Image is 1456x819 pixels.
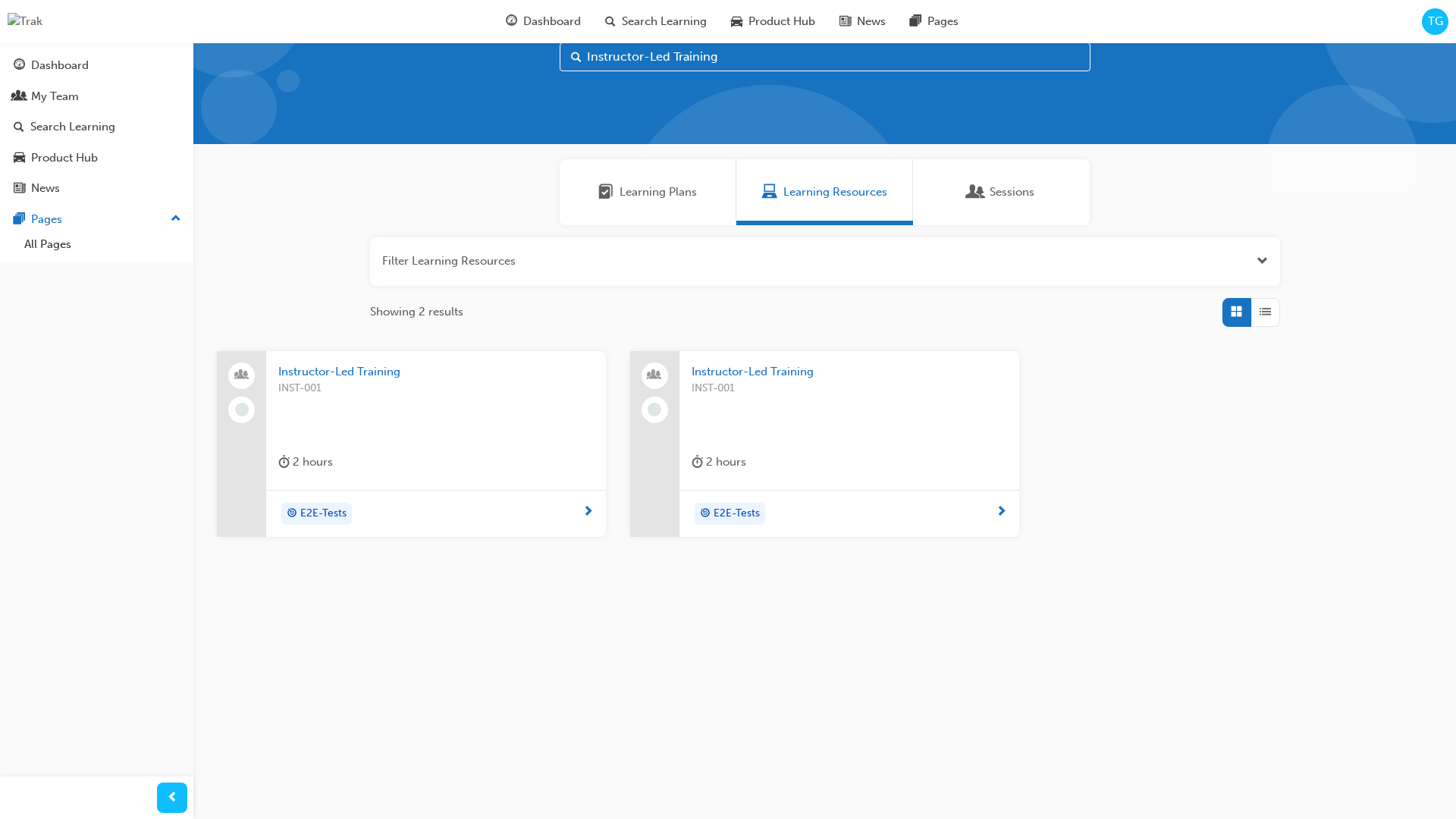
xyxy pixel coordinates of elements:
div: 2 hours [278,453,333,472]
span: INST-001 [278,380,594,397]
a: Product Hub [6,144,187,172]
span: Instructor-Led Training [278,363,594,381]
span: news-icon [14,182,25,196]
span: E2E-Tests [714,505,760,522]
span: INST-001 [692,380,1007,397]
button: Pages [6,206,187,234]
span: up-icon [171,209,181,229]
span: List [1260,303,1271,321]
span: E2E-Tests [300,505,347,522]
span: Search [571,49,582,66]
span: people-icon [14,90,25,104]
span: learningRecordVerb_NONE-icon [648,403,661,416]
a: News [6,174,187,202]
span: Learning Resources [783,184,887,201]
span: Learning Plans [620,184,697,201]
span: next-icon [996,506,1007,519]
a: Search Learning [6,113,187,141]
span: car-icon [731,12,742,31]
span: target-icon [287,504,297,524]
span: Showing 2 results [370,303,463,321]
span: Search Learning [622,13,707,30]
span: next-icon [582,506,594,519]
span: guage-icon [506,12,517,31]
input: Search... [560,42,1090,71]
span: Pages [927,13,959,30]
a: guage-iconDashboard [494,6,593,37]
span: guage-icon [14,59,25,73]
a: Learning ResourcesLearning Resources [736,159,913,225]
button: DashboardMy TeamSearch LearningProduct HubNews [6,49,187,206]
a: car-iconProduct Hub [719,6,827,37]
span: Dashboard [523,13,581,30]
a: pages-iconPages [898,6,971,37]
a: My Team [6,83,187,111]
a: SessionsSessions [913,159,1090,225]
div: Dashboard [31,57,89,74]
span: people-icon [237,366,247,385]
a: search-iconSearch Learning [593,6,719,37]
a: Dashboard [6,52,187,80]
a: news-iconNews [827,6,898,37]
span: car-icon [14,152,25,165]
span: people-icon [649,366,660,385]
div: Product Hub [31,149,98,167]
span: learningRecordVerb_NONE-icon [235,403,249,416]
span: Sessions [968,184,984,201]
span: Product Hub [748,13,815,30]
div: Search Learning [30,118,115,136]
span: Grid [1231,303,1242,321]
span: prev-icon [167,789,178,808]
span: pages-icon [910,12,921,31]
span: Sessions [990,184,1034,201]
span: news-icon [839,12,851,31]
div: My Team [31,88,79,105]
span: duration-icon [278,453,290,472]
a: Learning PlansLearning Plans [560,159,736,225]
span: Learning Plans [598,184,613,201]
span: search-icon [605,12,616,31]
button: TG [1422,8,1448,35]
span: Instructor-Led Training [692,363,1007,381]
a: Instructor-Led TrainingINST-001duration-icon 2 hourstarget-iconE2E-Tests [217,351,606,538]
span: pages-icon [14,213,25,227]
div: News [31,180,60,197]
div: Pages [31,211,62,228]
a: Instructor-Led TrainingINST-001duration-icon 2 hourstarget-iconE2E-Tests [630,351,1019,538]
span: Learning Resources [762,184,777,201]
span: target-icon [700,504,711,524]
span: News [857,13,886,30]
div: 2 hours [692,453,746,472]
span: TG [1428,13,1443,30]
span: duration-icon [692,453,703,472]
span: search-icon [14,121,24,134]
button: Open the filter [1257,253,1268,270]
img: Trak [8,13,42,30]
a: All Pages [18,233,187,256]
